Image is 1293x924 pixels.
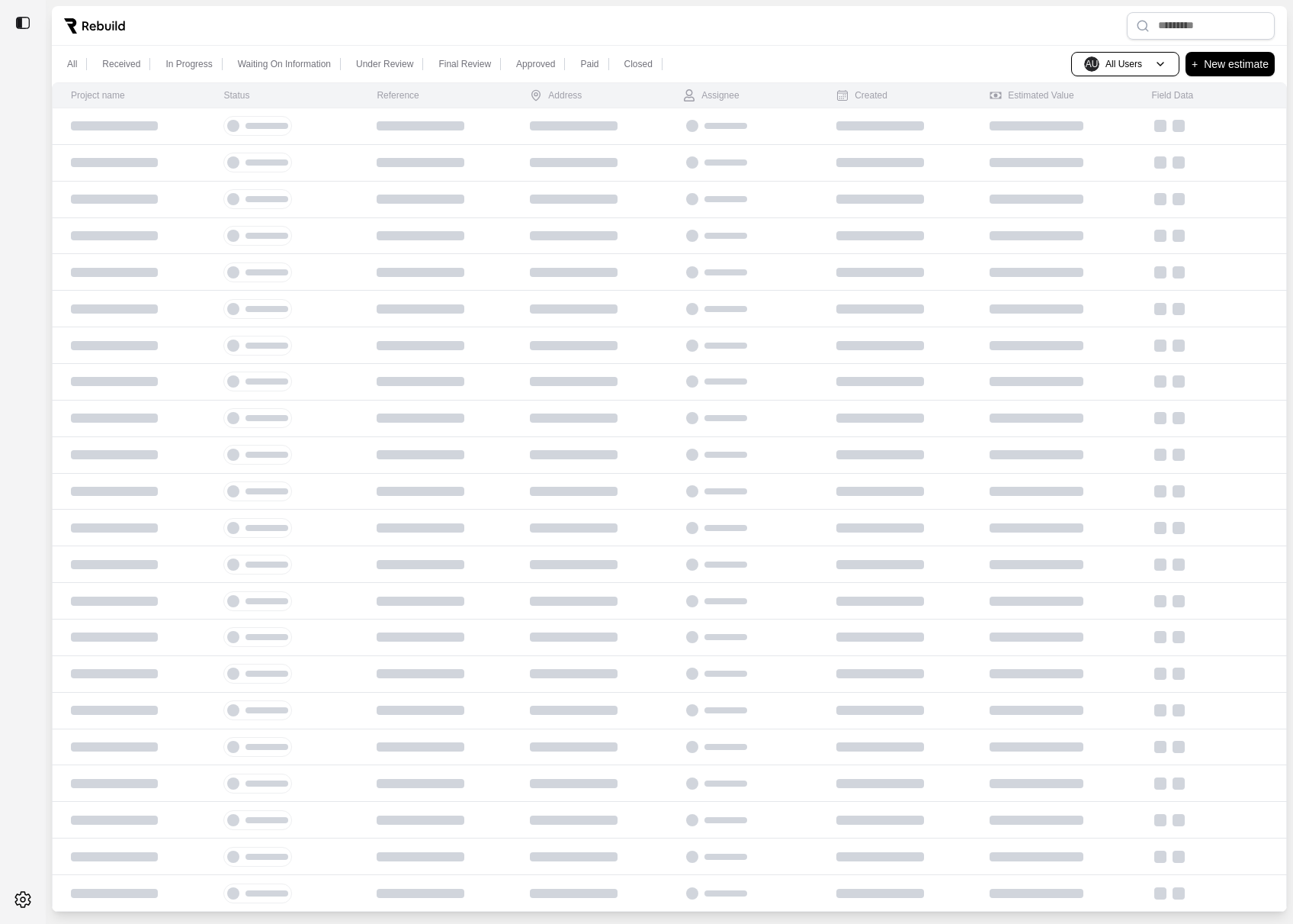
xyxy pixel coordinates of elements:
p: All Users [1105,58,1142,70]
img: Rebuild [64,18,125,34]
div: Status [223,89,249,101]
button: +New estimate [1186,52,1275,76]
p: Final Review [438,58,491,70]
p: New estimate [1204,55,1269,73]
span: AU [1084,56,1099,72]
p: Paid [580,58,598,70]
p: In Progress [165,58,212,70]
div: Estimated Value [990,89,1074,101]
div: Created [836,89,887,101]
img: toggle sidebar [15,15,30,31]
div: Project name [71,89,125,101]
p: + [1192,55,1198,73]
div: Address [530,89,582,101]
div: Reference [377,89,419,101]
div: Field Data [1151,89,1193,101]
p: All [67,58,77,70]
p: Closed [624,58,653,70]
p: Under Review [356,58,413,70]
div: Assignee [683,89,739,101]
p: Approved [516,58,555,70]
p: Waiting On Information [238,58,331,70]
p: Received [102,58,140,70]
button: AUAll Users [1071,52,1179,76]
